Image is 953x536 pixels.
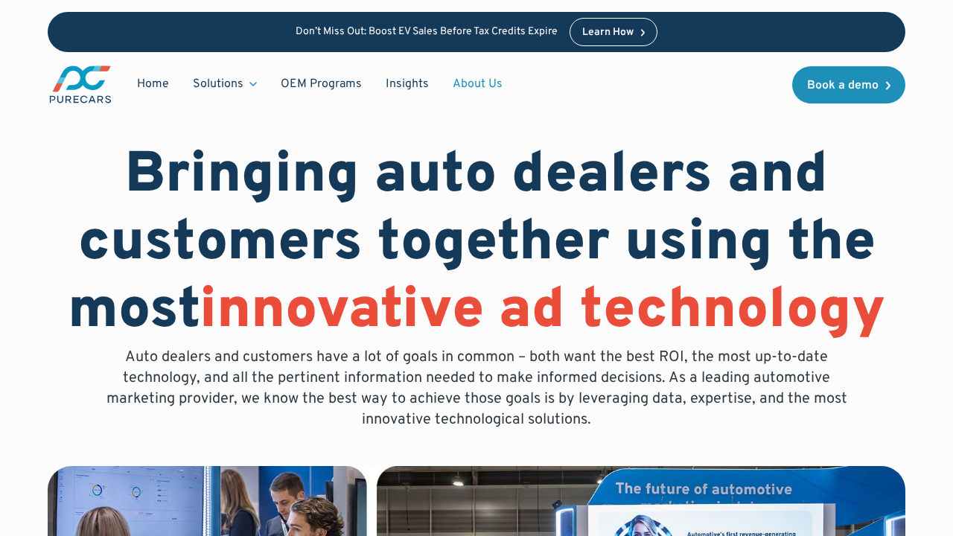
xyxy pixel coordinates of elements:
[95,347,858,430] p: Auto dealers and customers have a lot of goals in common – both want the best ROI, the most up-to...
[181,70,269,98] div: Solutions
[48,143,905,347] h1: Bringing auto dealers and customers together using the most
[48,64,113,105] img: purecars logo
[570,18,658,46] a: Learn How
[48,64,113,105] a: main
[269,70,374,98] a: OEM Programs
[441,70,514,98] a: About Us
[200,276,885,348] span: innovative ad technology
[125,70,181,98] a: Home
[374,70,441,98] a: Insights
[296,26,558,39] p: Don’t Miss Out: Boost EV Sales Before Tax Credits Expire
[807,80,879,92] div: Book a demo
[582,28,634,38] div: Learn How
[193,76,243,92] div: Solutions
[792,66,905,103] a: Book a demo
